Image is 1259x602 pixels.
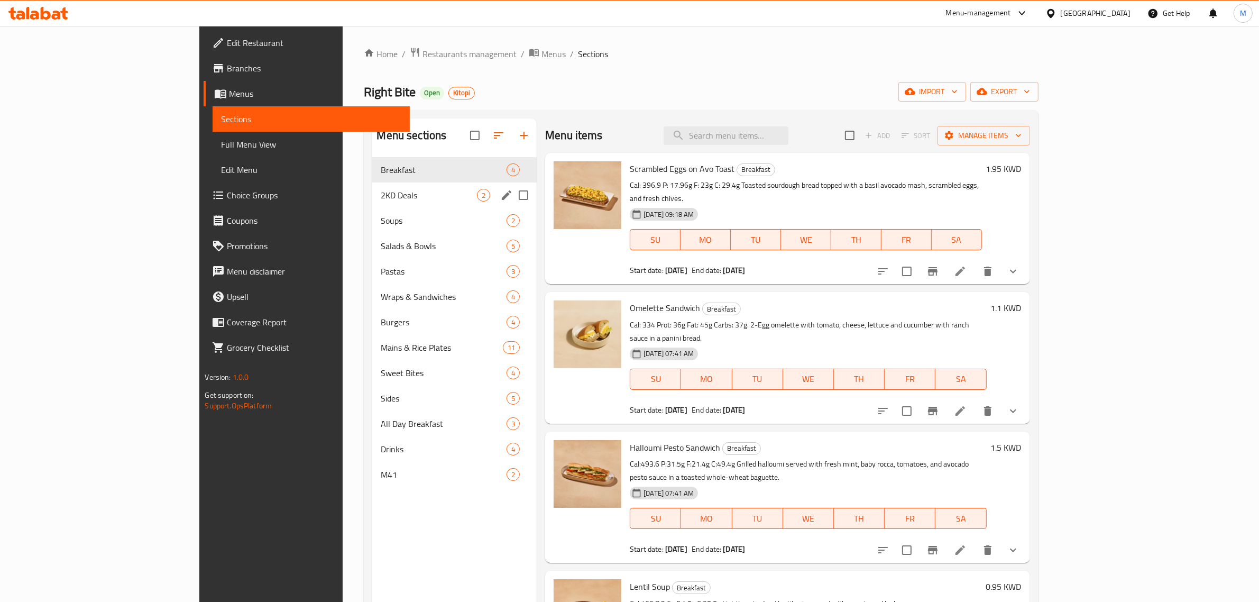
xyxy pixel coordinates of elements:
[881,229,932,250] button: FR
[381,417,507,430] div: All Day Breakfast
[507,163,520,176] div: items
[635,511,677,526] span: SU
[229,87,401,100] span: Menus
[920,259,945,284] button: Branch-specific-item
[940,371,982,387] span: SA
[477,190,490,200] span: 2
[630,263,664,277] span: Start date:
[672,581,711,594] div: Breakfast
[895,127,938,144] span: Select section first
[737,511,779,526] span: TU
[785,232,827,248] span: WE
[630,579,670,595] span: Lentil Soup
[381,265,507,278] span: Pastas
[422,48,517,60] span: Restaurants management
[204,284,410,309] a: Upsell
[372,284,537,309] div: Wraps & Sandwiches4
[975,398,1000,424] button: delete
[896,260,918,282] span: Select to update
[521,48,525,60] li: /
[221,113,401,125] span: Sections
[1000,259,1026,284] button: show more
[204,309,410,335] a: Coverage Report
[838,371,880,387] span: TH
[870,537,896,563] button: sort-choices
[639,209,698,220] span: [DATE] 09:18 AM
[221,138,401,151] span: Full Menu View
[372,233,537,259] div: Salads & Bowls5
[838,511,880,526] span: TH
[578,48,608,60] span: Sections
[839,124,861,147] span: Select section
[381,189,477,202] span: 2KD Deals
[940,511,982,526] span: SA
[885,369,935,390] button: FR
[507,444,519,454] span: 4
[507,367,520,379] div: items
[630,179,981,205] p: Cal: 396.9 P: 17.96g F: 23g C: 29.4g Toasted sourdough bread topped with a basil avocado mash, sc...
[381,163,507,176] span: Breakfast
[935,369,986,390] button: SA
[507,241,519,251] span: 5
[381,468,507,481] div: M41
[787,371,830,387] span: WE
[449,88,474,97] span: Kitopi
[381,443,507,455] div: Drinks
[737,163,775,176] div: Breakfast
[507,394,519,404] span: 5
[907,85,958,98] span: import
[630,300,700,316] span: Omelette Sandwich
[507,468,520,481] div: items
[870,259,896,284] button: sort-choices
[381,392,507,405] span: Sides
[630,508,681,529] button: SU
[554,300,621,368] img: Omelette Sandwich
[979,85,1030,98] span: export
[991,440,1022,455] h6: 1.5 KWD
[1007,405,1019,417] svg: Show Choices
[703,303,740,315] span: Breakfast
[381,214,507,227] span: Soups
[1007,265,1019,278] svg: Show Choices
[630,161,734,177] span: Scrambled Eggs on Avo Toast
[898,82,966,102] button: import
[870,398,896,424] button: sort-choices
[381,240,507,252] span: Salads & Bowls
[954,405,967,417] a: Edit menu item
[204,81,410,106] a: Menus
[381,316,507,329] span: Burgers
[372,157,537,183] div: Breakfast4
[507,265,520,278] div: items
[783,508,834,529] button: WE
[204,183,410,208] a: Choice Groups
[737,371,779,387] span: TU
[936,232,978,248] span: SA
[507,216,519,226] span: 2
[664,126,788,145] input: search
[570,48,574,60] li: /
[420,88,444,97] span: Open
[630,403,664,417] span: Start date:
[692,403,721,417] span: End date:
[372,411,537,436] div: All Day Breakfast3
[227,316,401,329] span: Coverage Report
[630,369,681,390] button: SU
[635,371,677,387] span: SU
[376,127,446,143] h2: Menu sections
[204,56,410,81] a: Branches
[372,436,537,462] div: Drinks4
[227,214,401,227] span: Coupons
[896,400,918,422] span: Select to update
[889,371,931,387] span: FR
[635,232,676,248] span: SU
[381,341,502,354] div: Mains & Rice Plates
[227,240,401,252] span: Promotions
[227,290,401,303] span: Upsell
[935,508,986,529] button: SA
[372,360,537,386] div: Sweet Bites4
[932,229,982,250] button: SA
[507,417,520,430] div: items
[946,129,1022,142] span: Manage items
